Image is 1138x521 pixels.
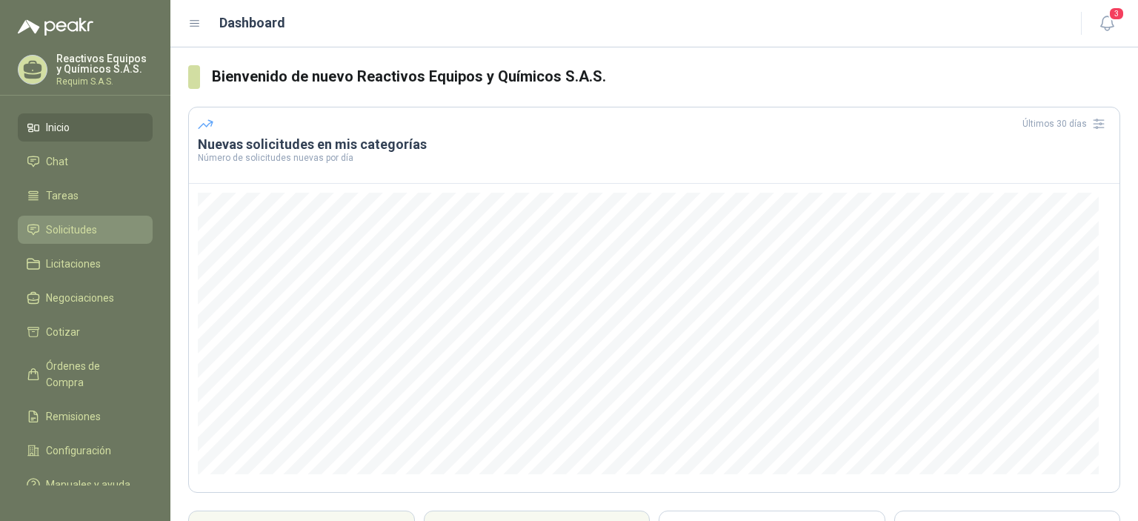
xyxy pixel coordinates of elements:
[46,119,70,136] span: Inicio
[18,402,153,431] a: Remisiones
[46,256,101,272] span: Licitaciones
[46,477,130,493] span: Manuales y ayuda
[18,437,153,465] a: Configuración
[18,352,153,396] a: Órdenes de Compra
[1094,10,1120,37] button: 3
[46,290,114,306] span: Negociaciones
[219,13,285,33] h1: Dashboard
[18,284,153,312] a: Negociaciones
[18,113,153,142] a: Inicio
[1022,112,1111,136] div: Últimos 30 días
[212,65,1120,88] h3: Bienvenido de nuevo Reactivos Equipos y Químicos S.A.S.
[46,188,79,204] span: Tareas
[18,18,93,36] img: Logo peakr
[198,136,1111,153] h3: Nuevas solicitudes en mis categorías
[56,53,153,74] p: Reactivos Equipos y Químicos S.A.S.
[198,153,1111,162] p: Número de solicitudes nuevas por día
[18,182,153,210] a: Tareas
[46,153,68,170] span: Chat
[46,408,101,425] span: Remisiones
[18,147,153,176] a: Chat
[46,222,97,238] span: Solicitudes
[56,77,153,86] p: Requim S.A.S.
[46,358,139,391] span: Órdenes de Compra
[46,442,111,459] span: Configuración
[18,318,153,346] a: Cotizar
[46,324,80,340] span: Cotizar
[18,216,153,244] a: Solicitudes
[1108,7,1125,21] span: 3
[18,250,153,278] a: Licitaciones
[18,471,153,499] a: Manuales y ayuda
